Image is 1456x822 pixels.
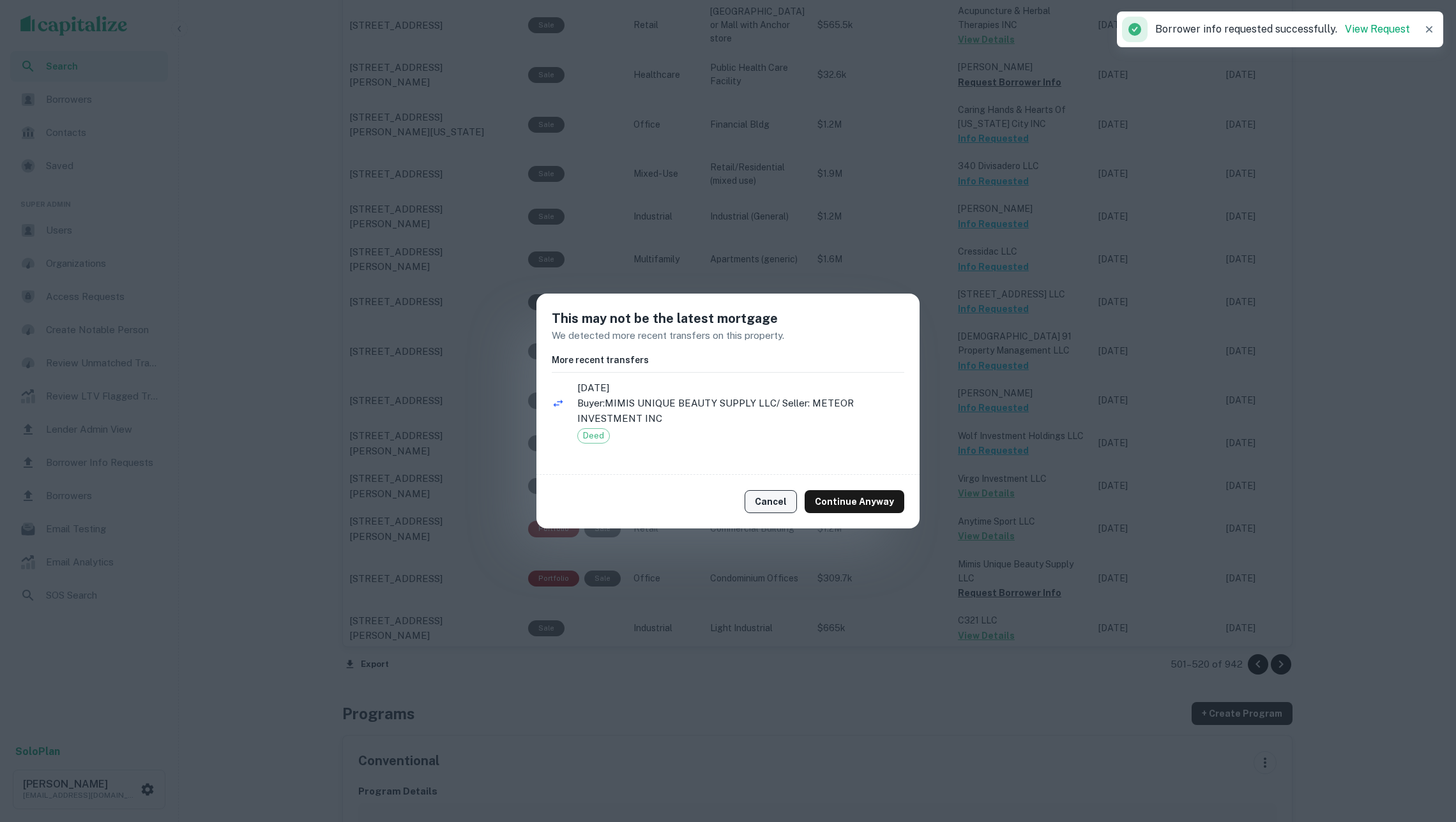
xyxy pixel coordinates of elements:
[1155,22,1410,37] p: Borrower info requested successfully.
[805,490,904,513] button: Continue Anyway
[577,396,904,426] p: Buyer: MIMIS UNIQUE BEAUTY SUPPLY LLC / Seller: METEOR INVESTMENT INC
[577,380,904,396] span: [DATE]
[552,309,904,328] h5: This may not be the latest mortgage
[578,430,609,442] span: Deed
[745,490,797,513] button: Cancel
[552,353,904,367] h6: More recent transfers
[577,428,610,444] div: Deed
[1392,720,1456,781] iframe: Chat Widget
[552,328,904,343] p: We detected more recent transfers on this property.
[1345,23,1410,35] a: View Request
